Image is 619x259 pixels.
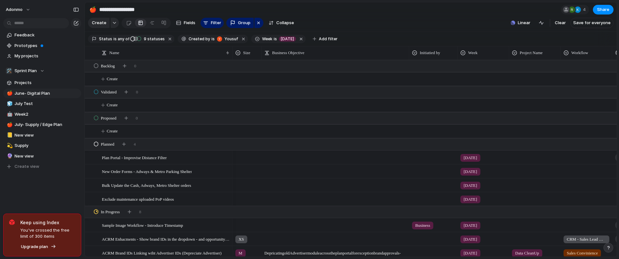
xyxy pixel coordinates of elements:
[3,151,81,161] a: 🔮New view
[6,101,12,107] button: 🧊
[3,30,81,40] a: Feedback
[3,78,81,88] a: Projects
[20,227,76,240] span: You've crossed the free limit of 300 items
[15,68,37,74] span: Sprint Plan
[573,20,611,26] span: Save for everyone
[520,50,543,56] span: Project Name
[15,43,79,49] span: Prototypes
[15,101,79,107] span: July Test
[21,244,48,250] span: Upgrade plan
[567,236,606,243] span: CRM - Sales Lead Management
[464,236,477,243] span: [DATE]
[415,222,430,229] span: Business
[7,110,11,118] div: 🤖
[7,121,11,129] div: 🍎
[112,35,131,43] button: isany of
[226,18,254,28] button: Group
[7,142,11,149] div: 💫
[134,141,136,148] span: 4
[201,18,224,28] button: Filter
[239,236,244,243] span: XS
[6,121,12,128] button: 🍎
[6,90,12,97] button: 🍎
[102,168,192,175] span: New Order Forms - Adways & Metro Parking Shelter
[3,120,81,129] a: 🍎July- Supply / Edge Plan
[3,130,81,140] a: 📒New view
[515,250,539,256] span: Data CleanUp
[101,63,115,69] span: Backlog
[211,36,215,42] span: is
[7,131,11,139] div: 📒
[583,6,588,13] span: 4
[6,142,12,149] button: 💫
[3,99,81,109] a: 🧊July Test
[309,34,341,43] button: Add filter
[102,221,183,229] span: Sample Image Workflow - Introduce Timestamp
[211,20,221,26] span: Filter
[173,18,198,28] button: Fields
[6,111,12,118] button: 🤖
[117,36,129,42] span: any of
[464,155,477,161] span: [DATE]
[274,36,277,42] span: is
[136,89,138,95] span: 0
[102,235,230,243] span: ACRM Enhacments - Show brand IDs in the dropdown - and opportunity details
[238,20,251,26] span: Group
[518,20,530,26] span: Linear
[3,110,81,119] a: 🤖Week2
[570,18,614,28] button: Save for everyone
[101,209,120,215] span: In Progress
[15,111,79,118] span: Week2
[101,89,117,95] span: Validated
[464,182,477,189] span: [DATE]
[136,115,138,121] span: 0
[319,36,338,42] span: Add filter
[278,35,297,43] button: [DATE]
[567,250,598,256] span: Sales Convinience
[215,35,240,43] button: Yousuf
[3,41,81,51] a: Prototypes
[6,6,23,13] span: Adonmo
[420,50,440,56] span: Initiatied by
[88,18,110,28] button: Create
[239,250,242,256] span: M
[107,128,118,134] span: Create
[130,35,166,43] button: 9 statuses
[3,66,81,76] button: 🛠️Sprint Plan
[88,5,98,15] button: 🍎
[109,50,119,56] span: Name
[107,76,118,82] span: Create
[3,89,81,98] a: 🍎June- Digital Plan
[15,53,79,59] span: My projects
[464,250,477,256] span: [DATE]
[272,35,278,43] button: is
[15,142,79,149] span: Supply
[6,68,12,74] div: 🛠️
[15,163,39,170] span: Create view
[15,80,79,86] span: Projects
[15,32,79,38] span: Feedback
[15,153,79,159] span: New view
[113,36,117,42] span: is
[281,36,294,42] span: [DATE]
[555,20,566,26] span: Clear
[6,132,12,139] button: 📒
[262,36,272,42] span: Week
[3,5,34,15] button: Adonmo
[224,36,238,42] span: Yousuf
[3,162,81,171] button: Create view
[102,249,221,256] span: ACRM Brand IDs Linking wiht Advertiser IDs (Depreciate Advertiser)
[552,18,568,28] button: Clear
[89,5,96,14] div: 🍎
[276,20,294,26] span: Collapse
[3,51,81,61] a: My projects
[3,141,81,150] a: 💫Supply
[142,36,147,41] span: 9
[15,121,79,128] span: July- Supply / Edge Plan
[15,90,79,97] span: June- Digital Plan
[19,242,58,251] button: Upgrade plan
[597,6,609,13] span: Share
